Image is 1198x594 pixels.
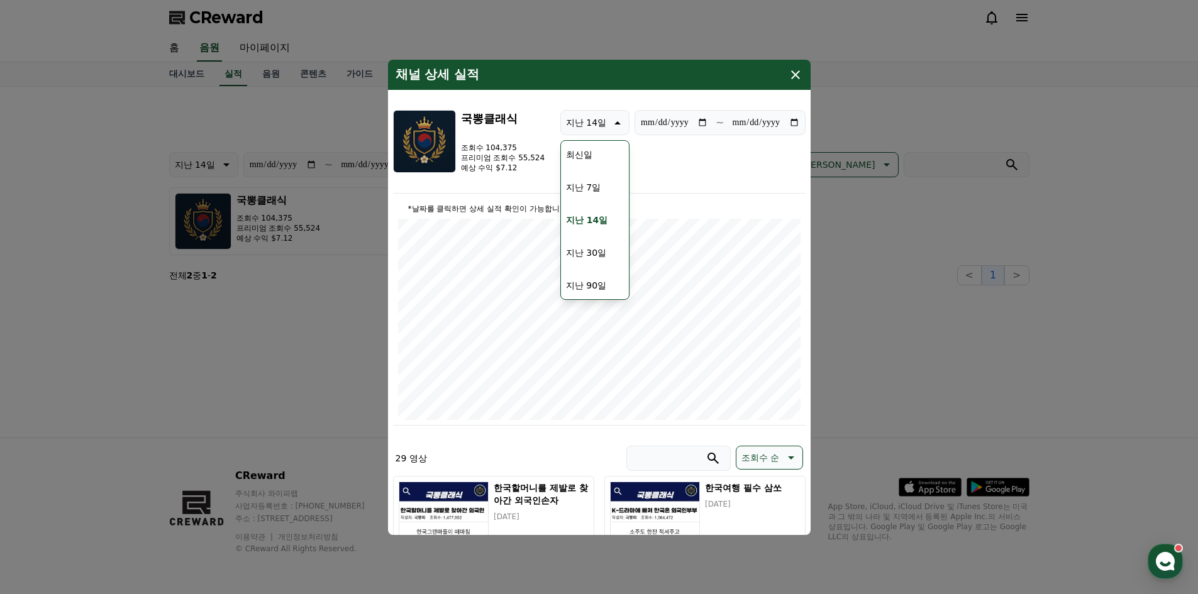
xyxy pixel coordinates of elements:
[40,417,47,427] span: 홈
[566,114,606,131] p: 지난 14일
[461,143,545,153] p: 조회수 104,375
[388,60,811,535] div: modal
[461,163,545,173] p: 예상 수익 $7.12
[705,481,799,494] h5: 한국여행 필수 삼쏘
[494,512,588,522] p: [DATE]
[398,204,801,214] p: *날짜를 클릭하면 상세 실적 확인이 가능합니다
[741,449,779,466] p: 조회수 순
[461,110,545,128] h3: 국뽕클래식
[736,446,802,470] button: 조회수 순
[560,110,630,135] button: 지난 14일
[115,418,130,428] span: 대화
[393,110,456,173] img: 국뽕클래식
[83,399,162,430] a: 대화
[396,452,427,465] p: 29 영상
[561,272,611,299] button: 지난 90일
[561,206,613,234] button: 지난 14일
[461,153,545,163] p: 프리미엄 조회수 55,524
[716,115,724,130] p: ~
[561,239,611,267] button: 지난 30일
[705,499,799,509] p: [DATE]
[162,399,241,430] a: 설정
[4,399,83,430] a: 홈
[494,481,588,507] h5: 한국할머니를 제발로 찾아간 외국인손자
[194,417,209,427] span: 설정
[396,67,480,82] h4: 채널 상세 실적
[561,141,597,168] button: 최신일
[561,173,606,201] button: 지난 7일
